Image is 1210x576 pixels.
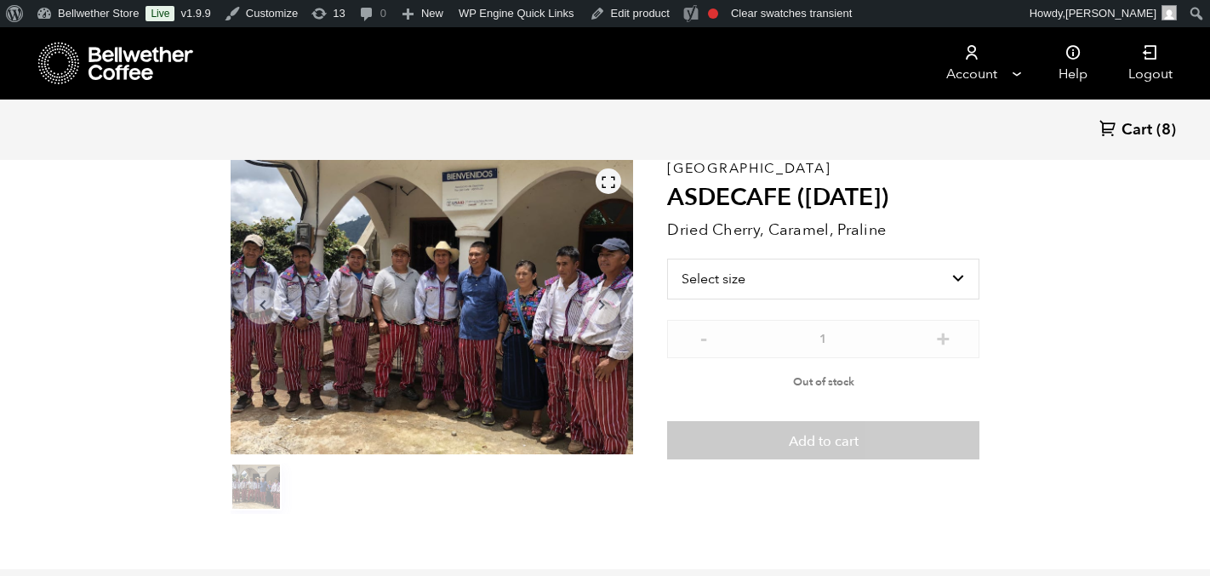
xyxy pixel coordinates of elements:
span: (8) [1156,120,1176,140]
a: Logout [1108,27,1193,100]
h2: ASDECAFE ([DATE]) [667,184,979,213]
button: - [693,328,714,345]
a: Live [146,6,174,21]
span: Cart [1122,120,1152,140]
span: Out of stock [793,374,854,390]
button: + [933,328,954,345]
p: Dried Cherry, Caramel, Praline [667,219,979,242]
span: [PERSON_NAME] [1065,7,1156,20]
div: Focus keyphrase not set [708,9,718,19]
a: Account [919,27,1024,100]
a: Help [1038,27,1108,100]
a: Cart (8) [1099,119,1176,142]
button: Add to cart [667,421,979,460]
